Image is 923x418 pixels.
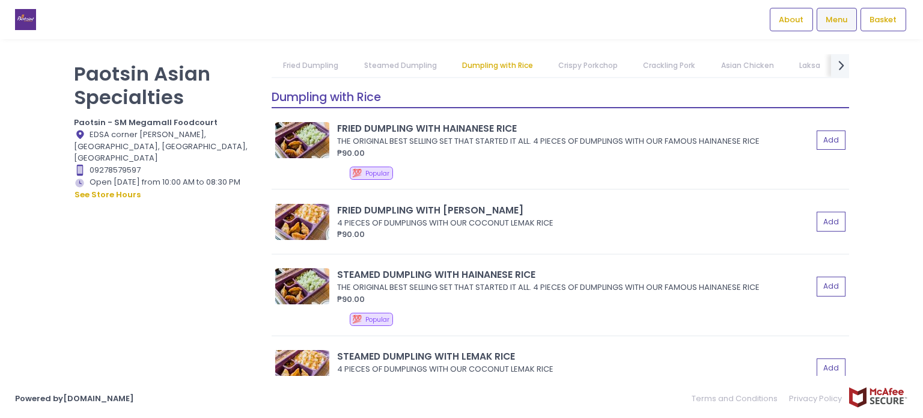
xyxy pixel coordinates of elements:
[275,204,329,240] img: FRIED DUMPLING WITH LEMAK RICE
[770,8,813,31] a: About
[272,89,381,105] span: Dumpling with Rice
[337,375,812,387] div: ₱90.00
[74,176,257,201] div: Open [DATE] from 10:00 AM to 08:30 PM
[74,62,257,109] p: Paotsin Asian Specialties
[817,212,845,232] button: Add
[352,167,362,179] span: 💯
[74,117,218,128] b: Paotsin - SM Megamall Foodcourt
[275,350,329,386] img: STEAMED DUMPLING WITH LEMAK RICE
[779,14,803,26] span: About
[787,54,832,77] a: Laksa
[337,349,812,363] div: STEAMED DUMPLING WITH LEMAK RICE
[817,8,857,31] a: Menu
[352,54,448,77] a: Steamed Dumpling
[337,203,812,217] div: FRIED DUMPLING WITH [PERSON_NAME]
[337,147,812,159] div: ₱90.00
[74,164,257,176] div: 09278579597
[337,281,809,294] div: THE ORIGINAL BEST SELLING SET THAT STARTED IT ALL. 4 PIECES OF DUMPLINGS WITH OUR FAMOUS HAINANES...
[692,387,784,410] a: Terms and Conditions
[337,135,809,147] div: THE ORIGINAL BEST SELLING SET THAT STARTED IT ALL. 4 PIECES OF DUMPLINGS WITH OUR FAMOUS HAINANES...
[275,268,329,304] img: STEAMED DUMPLING WITH HAINANESE RICE
[632,54,707,77] a: Crackling Pork
[870,14,897,26] span: Basket
[848,387,908,408] img: mcafee-secure
[709,54,785,77] a: Asian Chicken
[337,229,812,241] div: ₱90.00
[365,315,389,324] span: Popular
[272,54,350,77] a: Fried Dumpling
[450,54,544,77] a: Dumpling with Rice
[817,358,845,378] button: Add
[352,313,362,325] span: 💯
[15,393,134,404] a: Powered by[DOMAIN_NAME]
[275,122,329,158] img: FRIED DUMPLING WITH HAINANESE RICE
[74,129,257,164] div: EDSA corner [PERSON_NAME], [GEOGRAPHIC_DATA], [GEOGRAPHIC_DATA], [GEOGRAPHIC_DATA]
[337,268,812,281] div: STEAMED DUMPLING WITH HAINANESE RICE
[547,54,630,77] a: Crispy Porkchop
[784,387,848,410] a: Privacy Policy
[826,14,847,26] span: Menu
[817,131,845,150] button: Add
[15,9,36,30] img: logo
[337,217,809,229] div: 4 PIECES OF DUMPLINGS WITH OUR COCONUT LEMAK RICE
[337,363,809,375] div: 4 PIECES OF DUMPLINGS WITH OUR COCONUT LEMAK RICE
[817,277,845,297] button: Add
[365,169,389,178] span: Popular
[74,188,141,201] button: see store hours
[337,121,812,135] div: FRIED DUMPLING WITH HAINANESE RICE
[337,294,812,306] div: ₱90.00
